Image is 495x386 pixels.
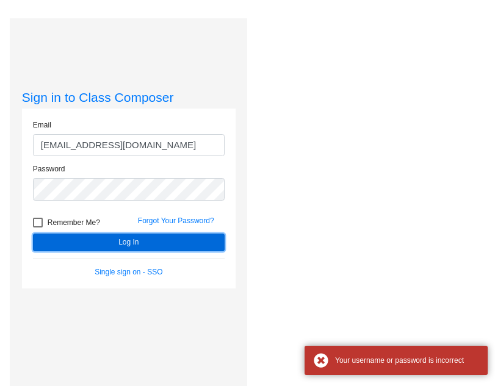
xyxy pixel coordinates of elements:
div: Your username or password is incorrect [335,355,479,366]
label: Email [33,120,51,130]
span: Remember Me? [48,215,100,230]
label: Password [33,163,65,174]
a: Single sign on - SSO [95,268,162,276]
h3: Sign in to Class Composer [22,90,236,105]
button: Log In [33,234,225,251]
a: Forgot Your Password? [138,216,214,225]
